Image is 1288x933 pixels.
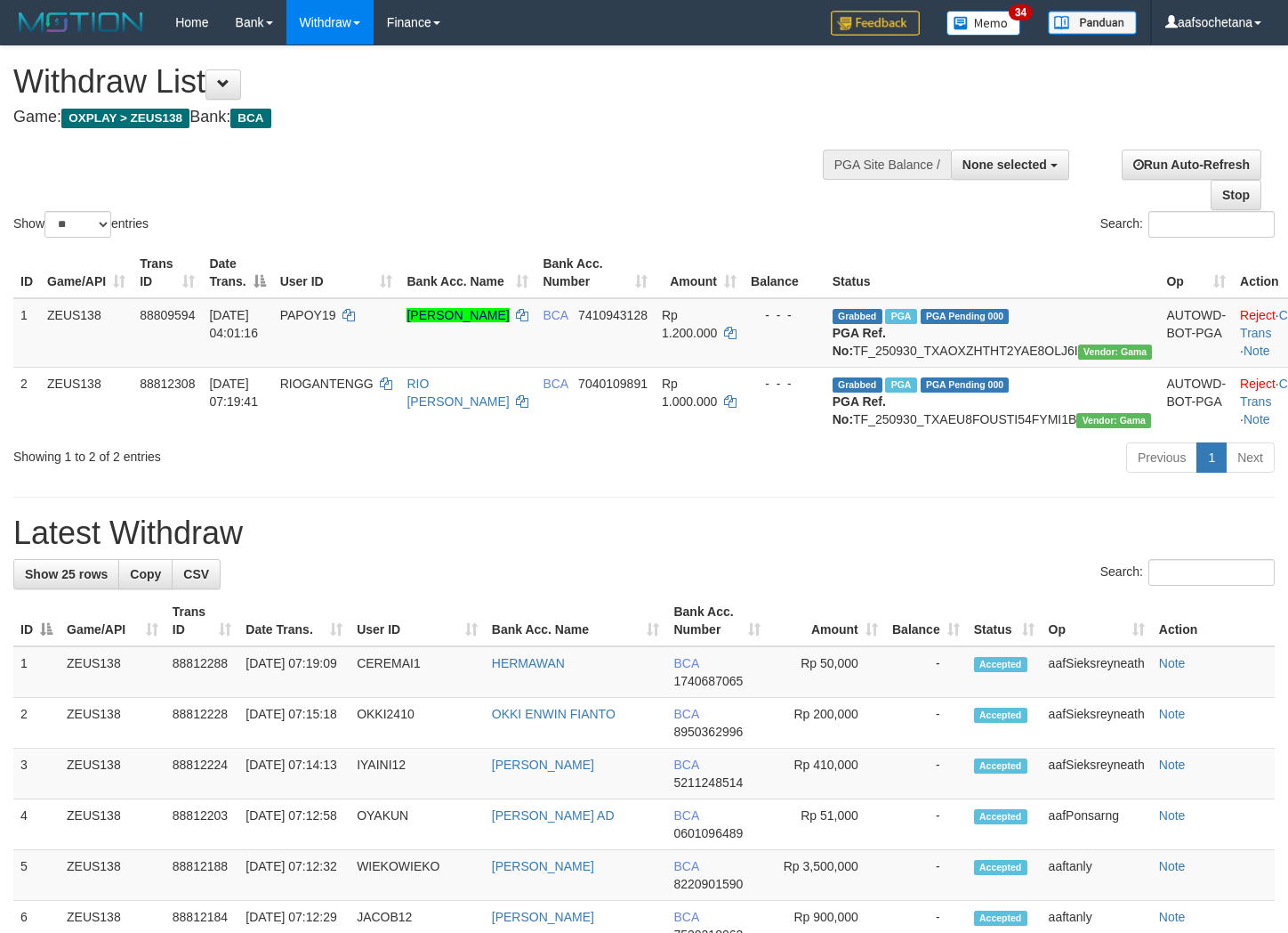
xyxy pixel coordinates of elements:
[492,859,594,873] a: [PERSON_NAME]
[13,515,1275,551] h1: Latest Withdraw
[974,657,1027,672] span: Accepted
[165,596,239,646] th: Trans ID: activate to sort column ascending
[1240,308,1276,322] a: Reject
[885,309,916,324] span: Marked by aaftanly
[133,247,202,298] th: Trans ID: activate to sort column ascending
[1126,442,1197,473] a: Previous
[25,567,108,581] span: Show 25 rows
[831,11,920,36] img: Feedback.jpg
[238,799,350,850] td: [DATE] 07:12:58
[13,698,60,749] td: 2
[1122,150,1261,180] a: Run Auto-Refresh
[1148,559,1275,586] input: Search:
[238,749,350,799] td: [DATE] 07:14:13
[1100,559,1275,586] label: Search:
[751,375,818,393] div: - - -
[1042,698,1152,749] td: aafSieksreyneath
[673,877,743,891] span: Copy 8220901590 to clipboard
[655,247,744,298] th: Amount: activate to sort column ascending
[951,150,1069,180] button: None selected
[350,698,485,749] td: OKKI2410
[13,298,40,368] td: 1
[165,646,239,698] td: 88812288
[1076,413,1151,428] span: Vendor URL: https://trx31.1velocity.biz
[350,749,485,799] td: IYAINI12
[350,850,485,901] td: WIEKOWIEKO
[209,377,258,409] span: [DATE] 07:19:41
[673,910,698,924] span: BCA
[1042,749,1152,799] td: aafSieksreyneath
[768,596,885,646] th: Amount: activate to sort column ascending
[833,326,886,358] b: PGA Ref. No:
[60,799,165,850] td: ZEUS138
[673,656,698,670] span: BCA
[885,749,967,799] td: -
[967,596,1042,646] th: Status: activate to sort column ascending
[974,911,1027,926] span: Accepted
[974,708,1027,723] span: Accepted
[768,646,885,698] td: Rp 50,000
[833,377,882,393] span: Grabbed
[407,377,509,409] a: RIO [PERSON_NAME]
[744,247,825,298] th: Balance
[885,377,916,393] span: Marked by aaftanly
[165,799,239,850] td: 88812203
[280,308,336,322] span: PAPOY19
[1211,180,1261,210] a: Stop
[165,850,239,901] td: 88812188
[673,826,743,840] span: Copy 0601096489 to clipboard
[543,377,568,391] span: BCA
[165,749,239,799] td: 88812224
[768,799,885,850] td: Rp 51,000
[13,247,40,298] th: ID
[13,211,149,238] label: Show entries
[662,308,717,340] span: Rp 1.200.000
[202,247,272,298] th: Date Trans.: activate to sort column descending
[673,674,743,688] span: Copy 1740687065 to clipboard
[673,859,698,873] span: BCA
[1196,442,1227,473] a: 1
[833,394,886,426] b: PGA Ref. No:
[492,910,594,924] a: [PERSON_NAME]
[1159,367,1233,435] td: AUTOWD-BOT-PGA
[823,150,951,180] div: PGA Site Balance /
[238,698,350,749] td: [DATE] 07:15:18
[974,860,1027,875] span: Accepted
[1152,596,1275,646] th: Action
[13,799,60,850] td: 4
[1159,910,1186,924] a: Note
[1148,211,1275,238] input: Search:
[13,441,523,466] div: Showing 1 to 2 of 2 entries
[662,377,717,409] span: Rp 1.000.000
[140,377,195,391] span: 88812308
[825,247,1160,298] th: Status
[535,247,655,298] th: Bank Acc. Number: activate to sort column ascending
[165,698,239,749] td: 88812228
[230,109,270,128] span: BCA
[40,247,133,298] th: Game/API: activate to sort column ascending
[209,308,258,340] span: [DATE] 04:01:16
[40,367,133,435] td: ZEUS138
[1159,859,1186,873] a: Note
[1159,758,1186,772] a: Note
[1226,442,1275,473] a: Next
[13,850,60,901] td: 5
[13,596,60,646] th: ID: activate to sort column descending
[1042,646,1152,698] td: aafSieksreyneath
[1159,298,1233,368] td: AUTOWD-BOT-PGA
[825,367,1160,435] td: TF_250930_TXAEU8FOUSTI54FYMI1B
[13,749,60,799] td: 3
[578,308,648,322] span: Copy 7410943128 to clipboard
[60,596,165,646] th: Game/API: activate to sort column ascending
[399,247,535,298] th: Bank Acc. Name: activate to sort column ascending
[1240,377,1276,391] a: Reject
[60,646,165,698] td: ZEUS138
[273,247,400,298] th: User ID: activate to sort column ascending
[492,656,565,670] a: HERMAWAN
[60,698,165,749] td: ZEUS138
[13,367,40,435] td: 2
[768,749,885,799] td: Rp 410,000
[407,308,509,322] a: [PERSON_NAME]
[172,559,221,589] a: CSV
[485,596,667,646] th: Bank Acc. Name: activate to sort column ascending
